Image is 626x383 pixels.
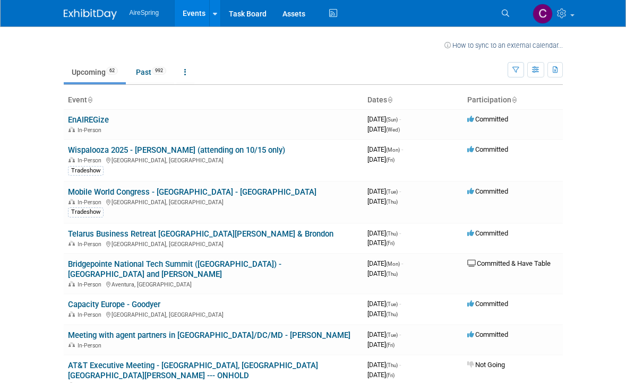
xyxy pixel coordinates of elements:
[68,115,109,125] a: EnAIREGize
[68,157,75,162] img: In-Person Event
[68,166,104,176] div: Tradeshow
[386,372,395,378] span: (Fri)
[68,145,285,155] a: Wispalooza 2025 - [PERSON_NAME] (attending on 10/15 only)
[130,9,159,16] span: AireSpring
[68,361,318,380] a: AT&T Executive Meeting - [GEOGRAPHIC_DATA], [GEOGRAPHIC_DATA] [GEOGRAPHIC_DATA][PERSON_NAME] --- ...
[444,41,563,49] a: How to sync to an external calendar...
[68,330,350,340] a: Meeting with agent partners in [GEOGRAPHIC_DATA]/DC/MD - [PERSON_NAME]
[128,62,174,82] a: Past992
[78,127,105,134] span: In-Person
[87,95,92,104] a: Sort by Event Name
[386,342,395,348] span: (Fri)
[386,332,398,338] span: (Tue)
[387,95,392,104] a: Sort by Start Date
[386,127,400,133] span: (Wed)
[68,229,333,239] a: Telarus Business Retreat [GEOGRAPHIC_DATA][PERSON_NAME] & Brondon
[64,9,117,20] img: ExhibitDay
[68,187,316,197] a: Mobile World Congress - [GEOGRAPHIC_DATA] - [GEOGRAPHIC_DATA]
[152,67,166,75] span: 992
[467,300,508,308] span: Committed
[386,199,398,205] span: (Thu)
[463,91,563,109] th: Participation
[367,259,403,267] span: [DATE]
[106,67,118,75] span: 62
[367,197,398,205] span: [DATE]
[64,91,363,109] th: Event
[68,127,75,132] img: In-Person Event
[367,239,395,247] span: [DATE]
[68,300,160,309] a: Capacity Europe - Goodyer
[367,330,401,338] span: [DATE]
[68,207,104,217] div: Tradeshow
[68,199,75,204] img: In-Person Event
[386,240,395,246] span: (Fri)
[68,259,281,279] a: Bridgepointe National Tech Summit ([GEOGRAPHIC_DATA]) - [GEOGRAPHIC_DATA] and [PERSON_NAME]
[386,362,398,368] span: (Thu)
[401,145,403,153] span: -
[68,342,75,347] img: In-Person Event
[467,187,508,195] span: Committed
[386,117,398,123] span: (Sun)
[467,115,508,123] span: Committed
[78,157,105,164] span: In-Person
[386,301,398,307] span: (Tue)
[401,259,403,267] span: -
[68,155,359,164] div: [GEOGRAPHIC_DATA], [GEOGRAPHIC_DATA]
[367,341,395,349] span: [DATE]
[68,311,75,317] img: In-Person Event
[68,197,359,206] div: [GEOGRAPHIC_DATA], [GEOGRAPHIC_DATA]
[467,145,508,153] span: Committed
[467,259,551,267] span: Committed & Have Table
[68,239,359,248] div: [GEOGRAPHIC_DATA], [GEOGRAPHIC_DATA]
[78,311,105,318] span: In-Person
[68,310,359,318] div: [GEOGRAPHIC_DATA], [GEOGRAPHIC_DATA]
[64,62,126,82] a: Upcoming62
[367,155,395,163] span: [DATE]
[367,187,401,195] span: [DATE]
[78,241,105,248] span: In-Person
[399,229,401,237] span: -
[78,199,105,206] span: In-Person
[367,125,400,133] span: [DATE]
[467,330,508,338] span: Committed
[386,157,395,163] span: (Fri)
[367,361,401,369] span: [DATE]
[367,145,403,153] span: [DATE]
[386,311,398,317] span: (Thu)
[386,189,398,195] span: (Tue)
[386,261,400,267] span: (Mon)
[78,281,105,288] span: In-Person
[68,241,75,246] img: In-Person Event
[68,281,75,286] img: In-Person Event
[78,342,105,349] span: In-Person
[511,95,517,104] a: Sort by Participation Type
[367,229,401,237] span: [DATE]
[399,115,401,123] span: -
[367,269,398,277] span: [DATE]
[533,4,553,24] img: Christine Silvestri
[399,361,401,369] span: -
[399,300,401,308] span: -
[467,229,508,237] span: Committed
[386,271,398,277] span: (Thu)
[467,361,505,369] span: Not Going
[68,280,359,288] div: Aventura, [GEOGRAPHIC_DATA]
[386,147,400,153] span: (Mon)
[367,115,401,123] span: [DATE]
[399,330,401,338] span: -
[399,187,401,195] span: -
[367,300,401,308] span: [DATE]
[367,310,398,318] span: [DATE]
[386,231,398,237] span: (Thu)
[367,371,395,379] span: [DATE]
[363,91,463,109] th: Dates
